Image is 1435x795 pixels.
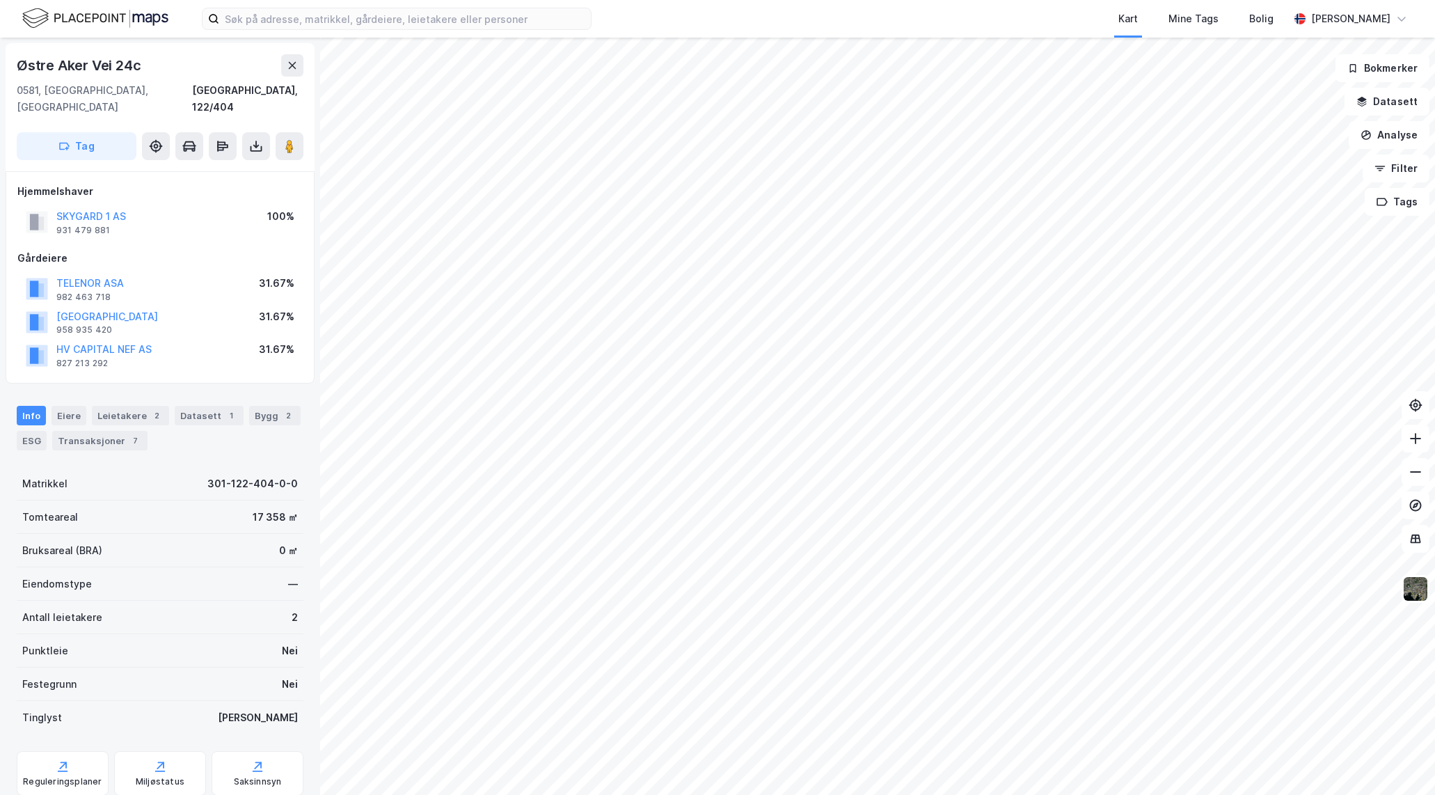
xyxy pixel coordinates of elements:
[22,542,102,559] div: Bruksareal (BRA)
[249,406,301,425] div: Bygg
[1365,728,1435,795] div: Kontrollprogram for chat
[17,250,303,267] div: Gårdeiere
[56,324,112,336] div: 958 935 420
[150,409,164,423] div: 2
[218,709,298,726] div: [PERSON_NAME]
[267,208,294,225] div: 100%
[1168,10,1219,27] div: Mine Tags
[288,576,298,592] div: —
[51,406,86,425] div: Eiere
[17,54,143,77] div: Østre Aker Vei 24c
[224,409,238,423] div: 1
[259,275,294,292] div: 31.67%
[17,132,136,160] button: Tag
[192,82,303,116] div: [GEOGRAPHIC_DATA], 122/404
[1249,10,1274,27] div: Bolig
[1365,188,1429,216] button: Tags
[22,475,68,492] div: Matrikkel
[1349,121,1429,149] button: Analyse
[22,676,77,693] div: Festegrunn
[1118,10,1138,27] div: Kart
[234,776,282,787] div: Saksinnsyn
[17,406,46,425] div: Info
[56,358,108,369] div: 827 213 292
[1402,576,1429,602] img: 9k=
[22,709,62,726] div: Tinglyst
[1363,155,1429,182] button: Filter
[1335,54,1429,82] button: Bokmerker
[22,643,68,659] div: Punktleie
[1365,728,1435,795] iframe: Chat Widget
[22,6,168,31] img: logo.f888ab2527a4732fd821a326f86c7f29.svg
[128,434,142,448] div: 7
[17,431,47,450] div: ESG
[253,509,298,526] div: 17 358 ㎡
[56,292,111,303] div: 982 463 718
[259,341,294,358] div: 31.67%
[292,609,298,626] div: 2
[17,82,192,116] div: 0581, [GEOGRAPHIC_DATA], [GEOGRAPHIC_DATA]
[259,308,294,325] div: 31.67%
[1345,88,1429,116] button: Datasett
[22,576,92,592] div: Eiendomstype
[23,776,102,787] div: Reguleringsplaner
[207,475,298,492] div: 301-122-404-0-0
[282,676,298,693] div: Nei
[219,8,591,29] input: Søk på adresse, matrikkel, gårdeiere, leietakere eller personer
[17,183,303,200] div: Hjemmelshaver
[92,406,169,425] div: Leietakere
[52,431,148,450] div: Transaksjoner
[22,509,78,526] div: Tomteareal
[56,225,110,236] div: 931 479 881
[282,643,298,659] div: Nei
[175,406,244,425] div: Datasett
[22,609,102,626] div: Antall leietakere
[279,542,298,559] div: 0 ㎡
[281,409,295,423] div: 2
[1311,10,1390,27] div: [PERSON_NAME]
[136,776,184,787] div: Miljøstatus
